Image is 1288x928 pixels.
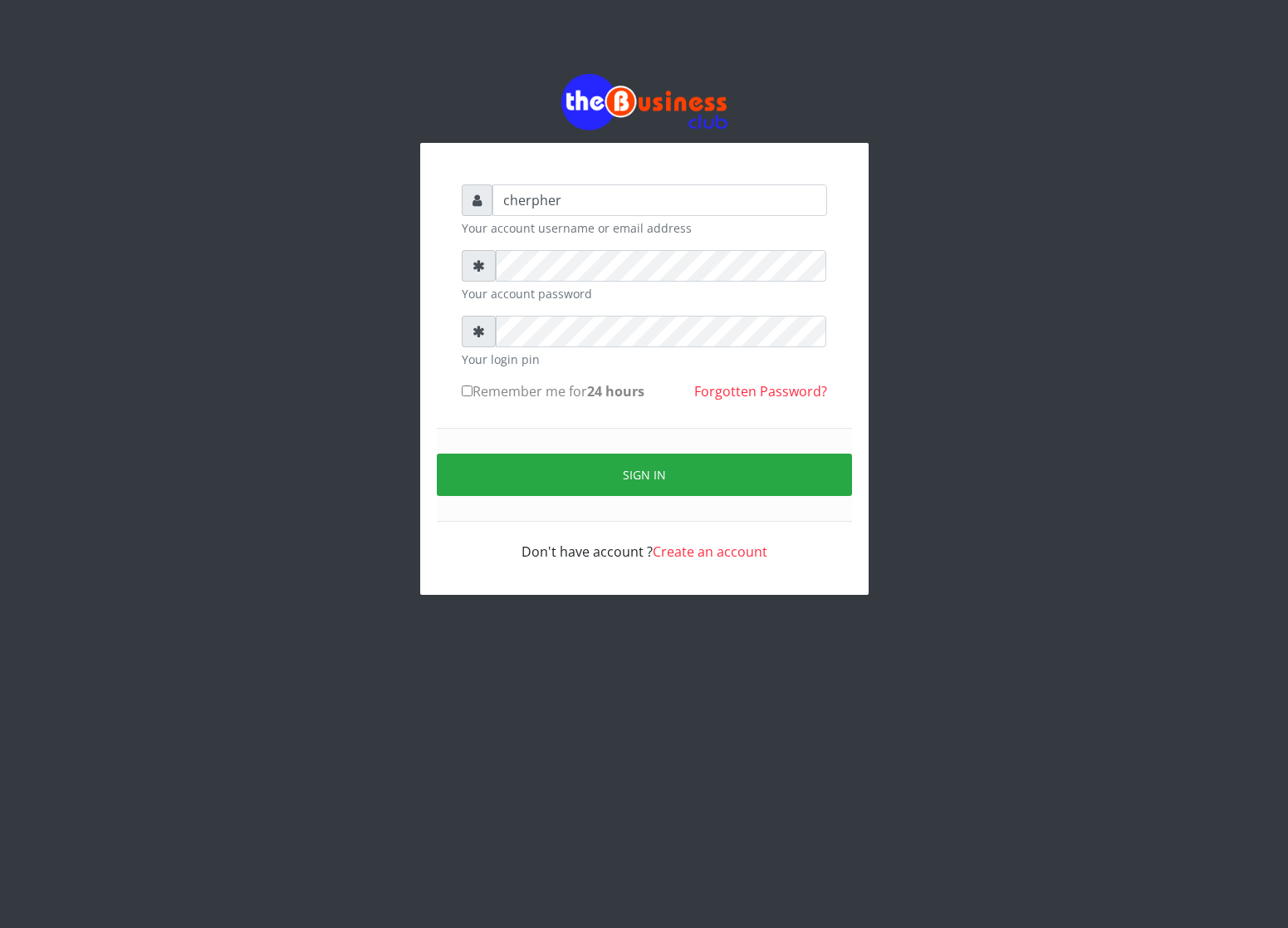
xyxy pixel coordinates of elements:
div: Don't have account ? [462,522,827,562]
small: Your account password [462,285,827,302]
a: Create an account [653,543,767,561]
a: Forgotten Password? [694,382,827,400]
input: Remember me for24 hours [462,385,473,396]
label: Remember me for [462,381,644,401]
button: Sign in [437,454,852,496]
b: 24 hours [587,382,644,400]
small: Your login pin [462,351,827,368]
input: Username or email address [492,184,827,216]
small: Your account username or email address [462,219,827,237]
